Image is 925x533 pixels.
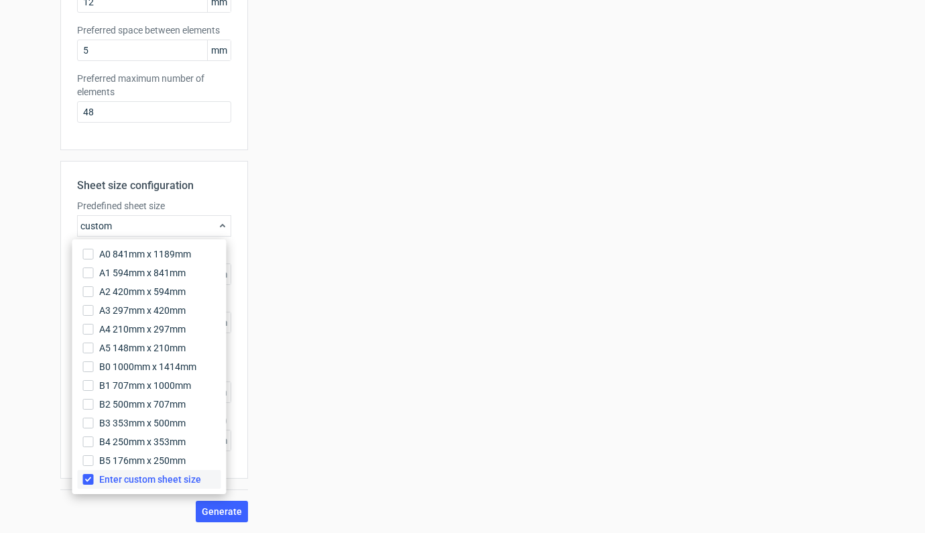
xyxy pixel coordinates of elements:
[77,72,231,99] label: Preferred maximum number of elements
[202,507,242,516] span: Generate
[99,379,191,392] span: B1 707mm x 1000mm
[99,454,186,467] span: B5 176mm x 250mm
[99,285,186,298] span: A2 420mm x 594mm
[99,247,191,261] span: A0 841mm x 1189mm
[77,215,231,237] div: custom
[77,178,231,194] h2: Sheet size configuration
[99,360,196,373] span: B0 1000mm x 1414mm
[99,266,186,280] span: A1 594mm x 841mm
[99,473,201,486] span: Enter custom sheet size
[99,398,186,411] span: B2 500mm x 707mm
[196,501,248,522] button: Generate
[207,40,231,60] span: mm
[77,23,231,37] label: Preferred space between elements
[99,304,186,317] span: A3 297mm x 420mm
[99,416,186,430] span: B3 353mm x 500mm
[99,435,186,449] span: B4 250mm x 353mm
[99,322,186,336] span: A4 210mm x 297mm
[99,341,186,355] span: A5 148mm x 210mm
[77,199,231,213] label: Predefined sheet size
